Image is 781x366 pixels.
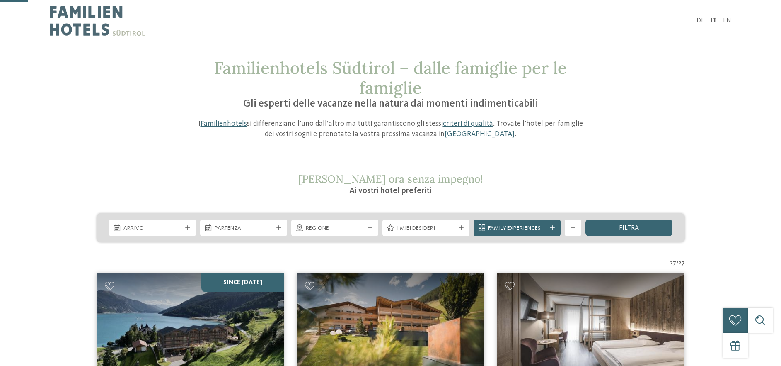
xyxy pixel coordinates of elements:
span: I miei desideri [397,224,455,233]
span: 27 [679,259,685,267]
span: Ai vostri hotel preferiti [349,187,432,195]
span: Arrivo [123,224,181,233]
span: Regione [306,224,364,233]
span: Familienhotels Südtirol – dalle famiglie per le famiglie [214,57,567,98]
span: Gli esperti delle vacanze nella natura dai momenti indimenticabili [243,99,538,109]
span: Family Experiences [488,224,546,233]
p: I si differenziano l’uno dall’altro ma tutti garantiscono gli stessi . Trovate l’hotel per famigl... [194,119,588,139]
a: EN [723,17,731,24]
span: filtra [619,225,639,232]
a: criteri di qualità [443,120,493,127]
a: [GEOGRAPHIC_DATA] [445,130,515,138]
span: [PERSON_NAME] ora senza impegno! [298,172,483,185]
a: IT [711,17,717,24]
a: DE [696,17,704,24]
span: 27 [670,259,676,267]
span: Partenza [215,224,273,233]
span: / [676,259,679,267]
a: Familienhotels [201,120,247,127]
